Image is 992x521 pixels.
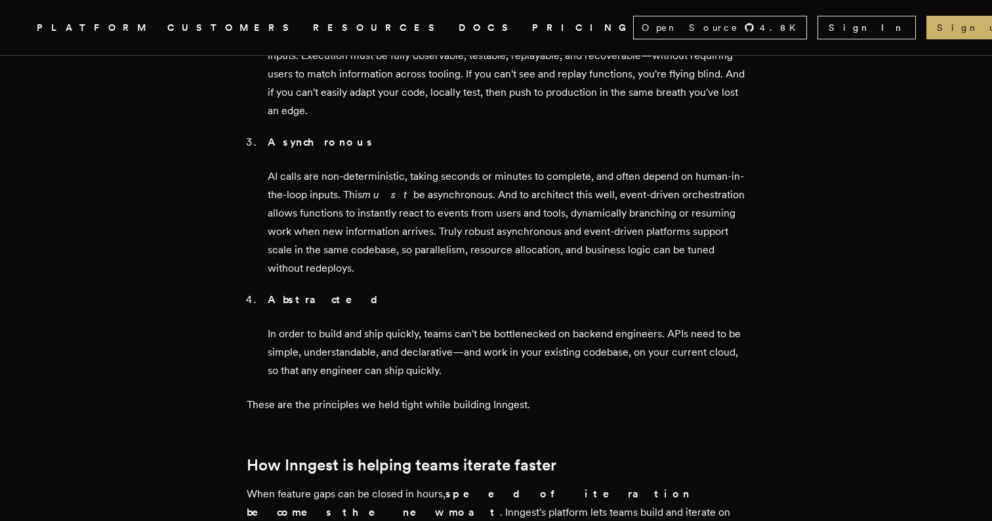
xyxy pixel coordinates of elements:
p: These are the principles we held tight while building Inngest. [247,396,745,414]
strong: Asynchronous [268,136,374,148]
button: RESOURCES [313,20,443,36]
a: PRICING [532,20,633,36]
strong: Abstracted [268,293,388,306]
h2: How Inngest is helping teams iterate faster [247,456,745,474]
button: PLATFORM [37,20,152,36]
p: AI calls are non-deterministic, taking seconds or minutes to complete, and often depend on human-... [268,167,745,278]
p: In order to build and ship quickly, teams can't be bottlenecked on backend engineers. APIs need t... [268,325,745,380]
span: Open Source [642,21,739,34]
a: Sign In [817,16,916,39]
span: 4.8 K [760,21,804,34]
strong: speed of iteration becomes the new moat [247,488,690,518]
a: CUSTOMERS [167,20,297,36]
em: must [362,188,413,201]
p: Products need to grow and adapt faster than ever—whether to failures, new models, or changing inp... [268,28,745,120]
a: DOCS [459,20,516,36]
